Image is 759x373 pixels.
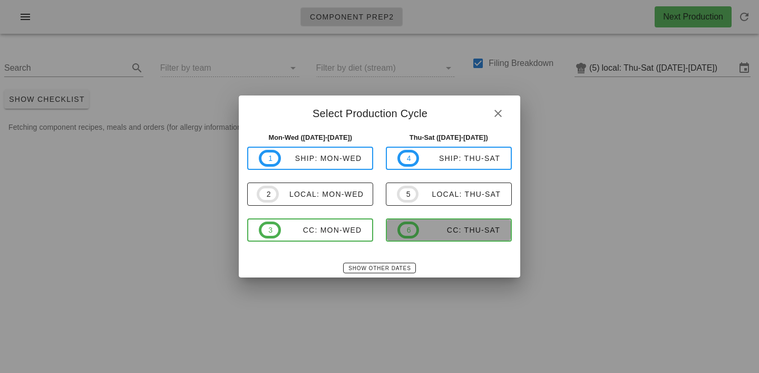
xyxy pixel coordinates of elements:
[406,188,410,200] span: 5
[268,224,272,236] span: 3
[406,224,411,236] span: 6
[419,154,500,162] div: ship: Thu-Sat
[386,218,512,242] button: 6CC: Thu-Sat
[279,190,364,198] div: local: Mon-Wed
[239,95,520,128] div: Select Production Cycle
[281,154,362,162] div: ship: Mon-Wed
[386,183,512,206] button: 5local: Thu-Sat
[348,265,411,271] span: Show Other Dates
[268,152,272,164] span: 1
[247,147,373,170] button: 1ship: Mon-Wed
[386,147,512,170] button: 4ship: Thu-Sat
[410,133,488,141] strong: Thu-Sat ([DATE]-[DATE])
[406,152,411,164] span: 4
[247,218,373,242] button: 3CC: Mon-Wed
[247,183,373,206] button: 2local: Mon-Wed
[266,188,270,200] span: 2
[419,190,501,198] div: local: Thu-Sat
[281,226,362,234] div: CC: Mon-Wed
[419,226,500,234] div: CC: Thu-Sat
[343,263,415,273] button: Show Other Dates
[268,133,352,141] strong: Mon-Wed ([DATE]-[DATE])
